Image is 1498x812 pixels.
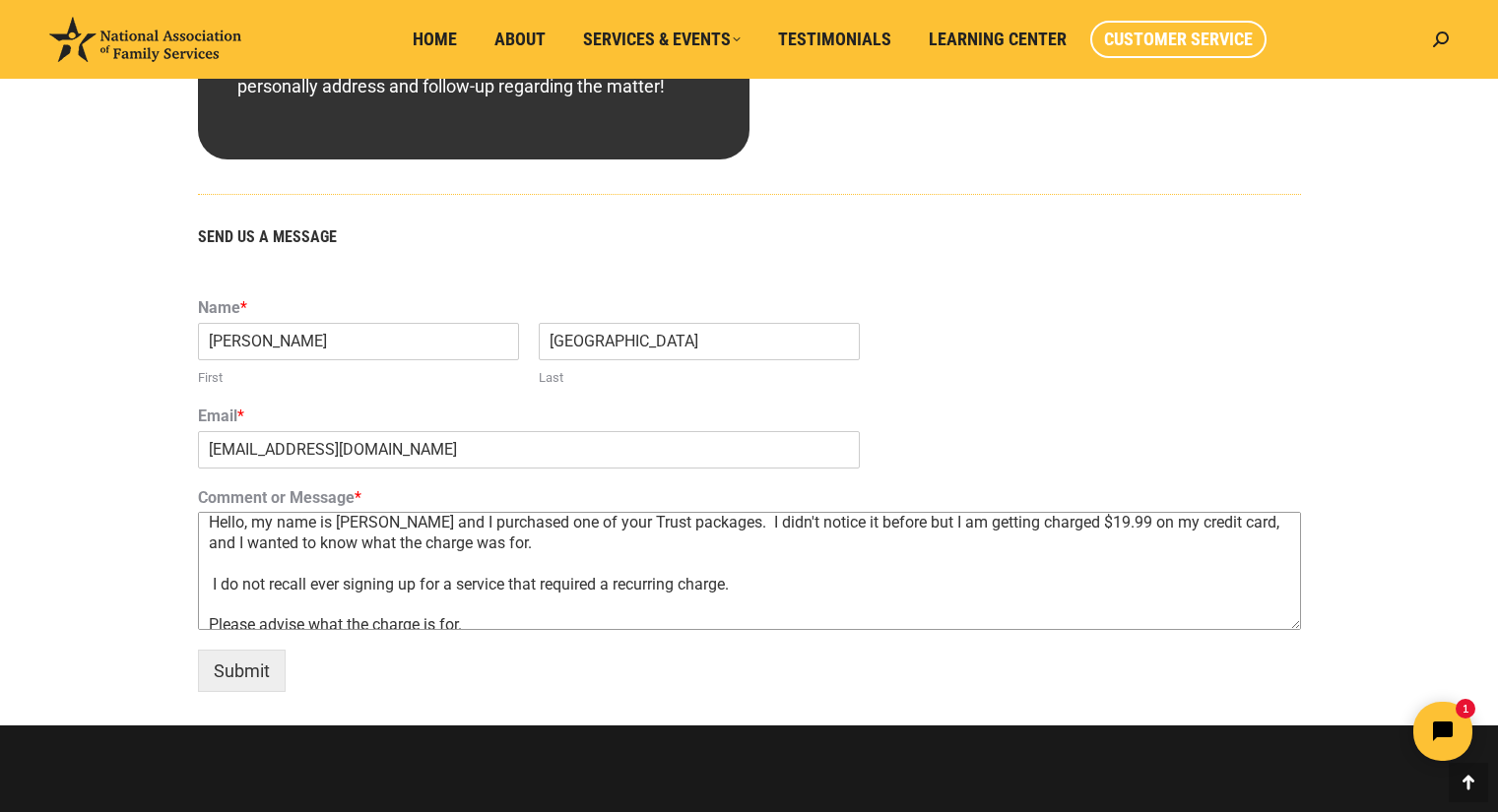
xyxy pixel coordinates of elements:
[1090,21,1267,58] a: Customer Service
[198,298,1301,319] label: Name
[49,17,241,62] img: National Association of Family Services
[778,29,891,50] span: Testimonials
[1104,29,1253,50] span: Customer Service
[915,21,1080,58] a: Learning Center
[583,29,741,50] span: Services & Events
[1150,685,1489,778] iframe: Tidio Chat
[481,21,559,58] a: About
[198,370,519,387] label: First
[539,370,860,387] label: Last
[198,650,286,692] button: Submit
[198,229,1301,245] h5: SEND US A MESSAGE
[399,21,471,58] a: Home
[929,29,1067,50] span: Learning Center
[494,29,546,50] span: About
[413,29,457,50] span: Home
[198,406,1301,427] label: Email
[764,21,905,58] a: Testimonials
[198,488,1301,509] label: Comment or Message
